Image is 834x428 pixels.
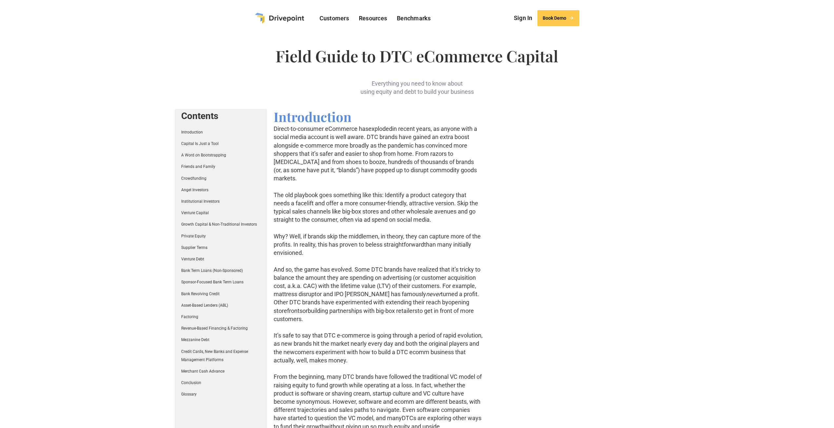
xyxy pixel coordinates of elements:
[181,176,206,181] a: Crowdfunding
[274,299,469,314] a: opening storefronts
[181,234,206,238] a: Private Equity
[181,130,203,134] a: Introduction
[181,292,220,296] a: Bank Revolving Credit
[181,303,228,308] a: Asset-Based Lenders (ABL)
[181,349,248,362] a: Credit Cards, New Banks and Expense Management Platforms
[274,191,483,224] p: The old playbook goes something like this: Identify a product category that needs a facelift and ...
[181,380,201,385] a: Conclusion
[274,109,483,125] h4: Introduction
[181,280,243,284] a: Sponsor-Focused Bank Term Loans
[543,15,566,21] div: Book Demo
[308,307,417,314] a: building partnerships with big-box retailers
[274,331,483,364] p: It’s safe to say that DTC e-commerce is going through a period of rapid evolution, as new brands ...
[181,369,224,374] a: Merchant Cash Advance
[372,241,424,248] a: less straightforward
[181,392,197,397] a: Glossary
[181,245,207,250] a: Supplier Terms
[175,48,659,64] h1: Field Guide to DTC eCommerce Capital
[181,337,209,342] a: Mezzanine Debt
[181,268,243,273] a: Bank Term Loans (Non-Sponsored)
[181,211,209,215] a: Venture Capital
[181,111,261,122] h5: Contents
[255,13,304,24] a: home
[356,13,390,23] a: Resources
[181,164,215,169] a: Friends and Family
[181,326,248,331] a: Revenue-Based Financing & Factoring
[537,10,579,26] a: Book Demo
[426,291,441,297] em: never
[181,199,220,204] a: Institutional Investors
[181,153,226,157] a: A Word on Bootstrapping
[181,188,208,192] a: Angel Investors
[368,125,392,132] a: exploded
[316,13,352,23] a: Customers
[511,13,536,23] a: Sign In
[394,13,434,23] a: Benchmarks
[339,167,356,173] a: blands
[181,141,219,146] a: Capital Is Just a Tool
[181,257,204,261] a: Venture Debt
[274,232,483,257] p: Why? Well, if brands skip the middlemen, in theory, they can capture more of the profits. In real...
[319,69,515,96] div: Everything you need to know about using equity and debt to build your business
[181,315,198,319] a: Factoring
[274,125,483,182] p: Direct-to-consumer eCommerce has in recent years, as anyone with a social media account is well a...
[274,265,483,323] p: And so, the game has evolved. Some DTC brands have realized that it’s tricky to balance the amoun...
[181,222,257,227] a: Growth Capital & Non-Traditional Investors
